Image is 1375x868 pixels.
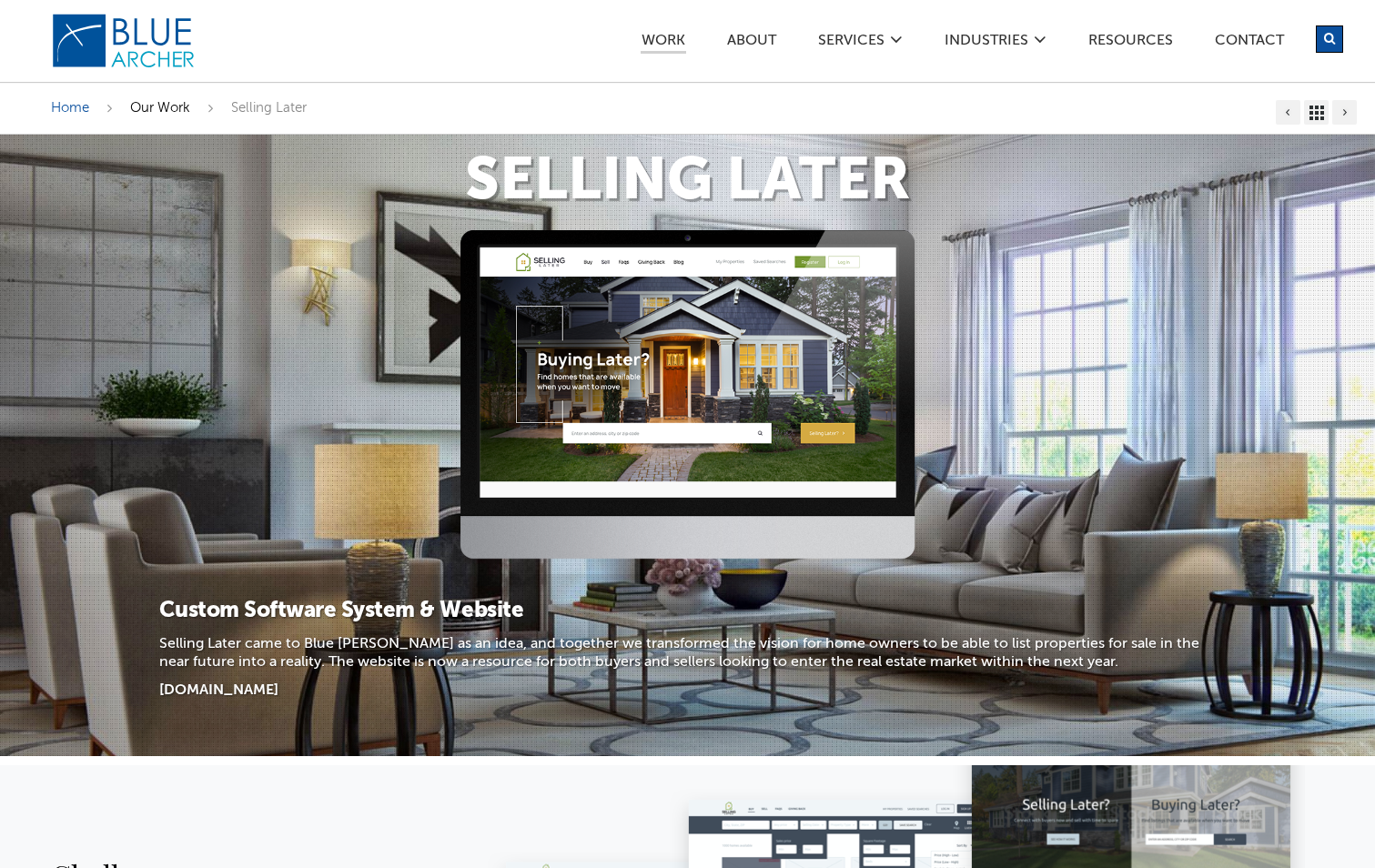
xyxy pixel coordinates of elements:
[130,101,190,115] a: Our Work
[944,34,1029,53] a: Industries
[817,34,885,53] a: SERVICES
[726,34,777,53] a: ABOUT
[231,101,307,115] span: Selling Later
[1214,34,1285,53] a: Contact
[51,153,1325,212] h1: Selling Later
[641,34,686,54] a: Work
[51,101,89,115] a: Home
[51,13,197,69] img: Blue Archer Logo
[1087,34,1174,53] a: Resources
[159,683,278,698] a: [DOMAIN_NAME]
[159,636,1215,671] p: Selling Later came to Blue [PERSON_NAME] as an idea, and together we transformed the vision for h...
[159,597,1215,626] h3: Custom Software System & Website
